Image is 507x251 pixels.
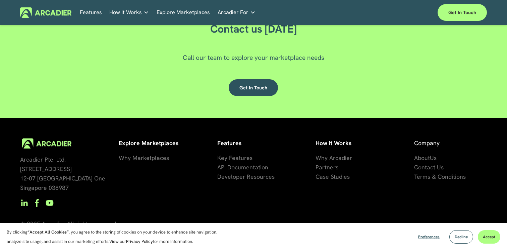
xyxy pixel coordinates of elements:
a: Get in touch [229,79,278,96]
span: Us [430,154,437,162]
a: Key Features [217,153,252,163]
span: API Documentation [217,163,268,171]
a: YouTube [46,199,54,207]
a: Facebook [33,199,41,207]
a: Privacy Policy [126,239,153,244]
a: About [414,153,430,163]
a: API Documentation [217,163,268,172]
span: Ca [316,173,323,180]
strong: Explore Marketplaces [119,139,178,147]
a: Contact Us [414,163,444,172]
a: folder dropdown [109,7,149,18]
a: Why Arcadier [316,153,352,163]
a: Ca [316,172,323,181]
strong: Features [217,139,241,147]
span: Why Arcadier [316,154,352,162]
a: Features [80,7,102,18]
span: P [316,163,319,171]
p: Call our team to explore your marketplace needs [120,53,387,62]
a: se Studies [323,172,350,181]
a: P [316,163,319,172]
iframe: Chat Widget [473,219,507,251]
span: artners [319,163,338,171]
a: Explore Marketplaces [157,7,210,18]
a: Terms & Conditions [414,172,466,181]
span: Contact Us [414,163,444,171]
button: Preferences [413,230,445,244]
a: Get in touch [438,4,487,21]
span: Key Features [217,154,252,162]
span: Arcadier Pte. Ltd. [STREET_ADDRESS] 12-07 [GEOGRAPHIC_DATA] One Singapore 038987 [20,156,105,192]
span: Developer Resources [217,173,275,180]
span: How It Works [109,8,142,17]
img: Arcadier [20,7,71,18]
span: About [414,154,430,162]
span: Company [414,139,440,147]
span: Preferences [418,234,440,240]
a: Developer Resources [217,172,275,181]
button: Decline [449,230,473,244]
a: artners [319,163,338,172]
span: Why Marketplaces [119,154,169,162]
p: By clicking , you agree to the storing of cookies on your device to enhance site navigation, anal... [7,227,225,246]
a: LinkedIn [20,199,28,207]
span: Arcadier For [218,8,248,17]
strong: “Accept All Cookies” [27,229,69,235]
a: Why Marketplaces [119,153,169,163]
a: folder dropdown [218,7,256,18]
span: © 2025 Arcadier. All rights reserved. [20,220,117,227]
span: Terms & Conditions [414,173,466,180]
h2: Contact us [DATE] [180,23,327,36]
span: se Studies [323,173,350,180]
strong: How it Works [316,139,351,147]
span: Decline [455,234,468,240]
